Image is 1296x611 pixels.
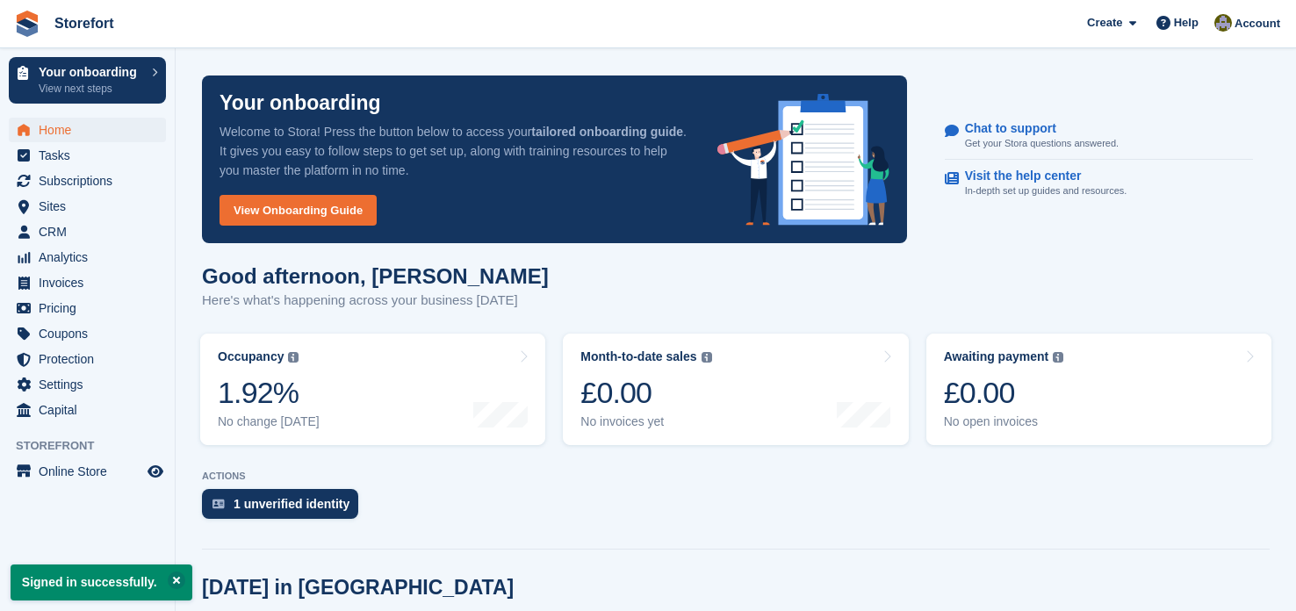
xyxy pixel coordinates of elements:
[220,122,689,180] p: Welcome to Stora! Press the button below to access your . It gives you easy to follow steps to ge...
[39,219,144,244] span: CRM
[9,459,166,484] a: menu
[580,414,711,429] div: No invoices yet
[1053,352,1063,363] img: icon-info-grey-7440780725fd019a000dd9b08b2336e03edf1995a4989e88bcd33f0948082b44.svg
[39,459,144,484] span: Online Store
[580,349,696,364] div: Month-to-date sales
[220,195,377,226] a: View Onboarding Guide
[218,375,320,411] div: 1.92%
[9,57,166,104] a: Your onboarding View next steps
[1235,15,1280,32] span: Account
[9,296,166,320] a: menu
[1214,14,1232,32] img: Dale Metcalf
[11,564,192,600] p: Signed in successfully.
[202,471,1270,482] p: ACTIONS
[9,219,166,244] a: menu
[39,194,144,219] span: Sites
[965,121,1105,136] p: Chat to support
[9,169,166,193] a: menu
[288,352,299,363] img: icon-info-grey-7440780725fd019a000dd9b08b2336e03edf1995a4989e88bcd33f0948082b44.svg
[39,118,144,142] span: Home
[234,497,349,511] div: 1 unverified identity
[39,169,144,193] span: Subscriptions
[220,93,381,113] p: Your onboarding
[39,398,144,422] span: Capital
[145,461,166,482] a: Preview store
[39,321,144,346] span: Coupons
[945,160,1253,207] a: Visit the help center In-depth set up guides and resources.
[580,375,711,411] div: £0.00
[9,270,166,295] a: menu
[16,437,175,455] span: Storefront
[39,66,143,78] p: Your onboarding
[39,143,144,168] span: Tasks
[965,136,1119,151] p: Get your Stora questions answered.
[202,489,367,528] a: 1 unverified identity
[9,347,166,371] a: menu
[202,576,514,600] h2: [DATE] in [GEOGRAPHIC_DATA]
[944,375,1064,411] div: £0.00
[926,334,1271,445] a: Awaiting payment £0.00 No open invoices
[965,183,1127,198] p: In-depth set up guides and resources.
[563,334,908,445] a: Month-to-date sales £0.00 No invoices yet
[944,414,1064,429] div: No open invoices
[202,264,549,288] h1: Good afternoon, [PERSON_NAME]
[200,334,545,445] a: Occupancy 1.92% No change [DATE]
[9,194,166,219] a: menu
[945,112,1253,161] a: Chat to support Get your Stora questions answered.
[9,372,166,397] a: menu
[218,349,284,364] div: Occupancy
[9,398,166,422] a: menu
[9,321,166,346] a: menu
[9,118,166,142] a: menu
[944,349,1049,364] div: Awaiting payment
[39,245,144,270] span: Analytics
[965,169,1113,183] p: Visit the help center
[218,414,320,429] div: No change [DATE]
[717,94,889,226] img: onboarding-info-6c161a55d2c0e0a8cae90662b2fe09162a5109e8cc188191df67fb4f79e88e88.svg
[212,499,225,509] img: verify_identity-adf6edd0f0f0b5bbfe63781bf79b02c33cf7c696d77639b501bdc392416b5a36.svg
[1174,14,1199,32] span: Help
[9,245,166,270] a: menu
[531,125,683,139] strong: tailored onboarding guide
[9,143,166,168] a: menu
[14,11,40,37] img: stora-icon-8386f47178a22dfd0bd8f6a31ec36ba5ce8667c1dd55bd0f319d3a0aa187defe.svg
[39,372,144,397] span: Settings
[47,9,121,38] a: Storefort
[202,291,549,311] p: Here's what's happening across your business [DATE]
[39,270,144,295] span: Invoices
[39,81,143,97] p: View next steps
[39,296,144,320] span: Pricing
[702,352,712,363] img: icon-info-grey-7440780725fd019a000dd9b08b2336e03edf1995a4989e88bcd33f0948082b44.svg
[39,347,144,371] span: Protection
[1087,14,1122,32] span: Create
